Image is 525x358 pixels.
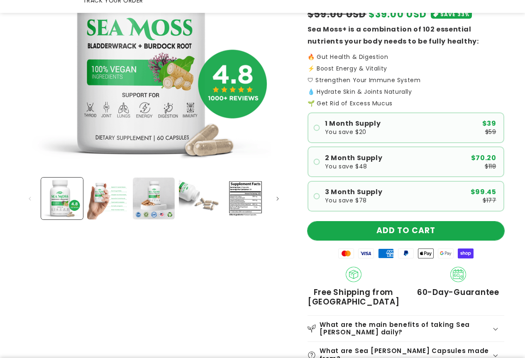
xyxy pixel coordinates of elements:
button: ADD TO CART [308,222,504,240]
button: Load image 1 in gallery view [41,178,83,219]
span: SAVE 33% [440,10,469,19]
summary: What are the main benefits of taking Sea [PERSON_NAME] daily? [308,316,504,341]
span: $39 [482,120,496,127]
img: Shipping.png [346,267,361,283]
span: $59 [485,129,496,135]
button: Load image 5 in gallery view [225,178,266,219]
span: You save $20 [325,129,366,135]
span: You save $48 [325,163,367,169]
span: Free Shipping from [GEOGRAPHIC_DATA] [308,287,400,307]
span: $118 [485,163,496,169]
button: Load image 3 in gallery view [133,178,175,219]
h2: What are the main benefits of taking Sea [PERSON_NAME] daily? [320,321,491,336]
span: You save $78 [325,197,367,203]
button: Load image 4 in gallery view [179,178,221,219]
span: 3 Month Supply [325,189,382,195]
img: 60_day_Guarantee.png [450,267,466,283]
span: $99.45 [471,189,496,195]
p: 🌱 Get Rid of Excess Mucus [308,100,504,106]
s: $59.00 USD [308,7,366,21]
span: 1 Month Supply [325,120,381,127]
button: Slide right [269,190,287,208]
span: 2 Month Supply [325,155,382,161]
button: Slide left [21,190,39,208]
span: $70.20 [471,155,496,161]
button: Load image 2 in gallery view [87,178,129,219]
span: 60-Day-Guarantee [417,287,499,297]
span: $177 [483,197,496,203]
p: 🔥 Gut Health & Digestion ⚡️ Boost Energy & Vitality 🛡 Strengthen Your Immune System 💧 Hydrate Ski... [308,54,504,95]
span: $39.00 USD [369,7,427,21]
strong: Sea Moss+ is a combination of 102 essential nutrients your body needs to be fully healthy: [308,24,479,46]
